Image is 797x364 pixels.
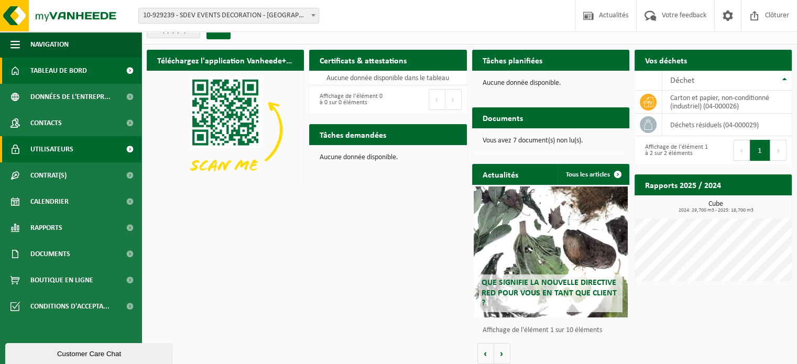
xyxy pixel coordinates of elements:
h2: Tâches planifiées [472,50,553,70]
span: 10-929239 - SDEV EVENTS DECORATION - JODOIGNE [139,8,319,23]
button: Vorige [477,343,494,364]
a: Consulter les rapports [701,195,791,216]
h2: Tâches demandées [309,124,397,145]
a: Que signifie la nouvelle directive RED pour vous en tant que client ? [474,186,628,317]
h3: Cube [640,201,792,213]
button: Previous [733,140,750,161]
span: Boutique en ligne [30,267,93,293]
span: Données de l'entrepr... [30,84,111,110]
span: Navigation [30,31,69,58]
span: Que signifie la nouvelle directive RED pour vous en tant que client ? [482,279,617,307]
a: Tous les articles [558,164,628,185]
p: Affichage de l'élément 1 sur 10 éléments [483,327,624,334]
span: 10-929239 - SDEV EVENTS DECORATION - JODOIGNE [138,8,319,24]
p: Aucune donnée disponible. [320,154,456,161]
p: Vous avez 7 document(s) non lu(s). [483,137,619,145]
p: Aucune donnée disponible. [483,80,619,87]
h2: Vos déchets [635,50,697,70]
button: Next [445,89,462,110]
span: Tableau de bord [30,58,87,84]
span: Calendrier [30,189,69,215]
span: Contrat(s) [30,162,67,189]
h2: Rapports 2025 / 2024 [635,174,732,195]
span: Documents [30,241,70,267]
td: Aucune donnée disponible dans le tableau [309,71,466,85]
h2: Certificats & attestations [309,50,417,70]
button: Next [770,140,787,161]
iframe: chat widget [5,341,175,364]
div: Affichage de l'élément 0 à 0 sur 0 éléments [314,88,383,111]
h2: Téléchargez l'application Vanheede+ maintenant! [147,50,304,70]
span: Conditions d'accepta... [30,293,110,319]
h2: Documents [472,107,533,128]
img: Download de VHEPlus App [147,71,304,189]
td: carton et papier, non-conditionné (industriel) (04-000026) [662,91,792,114]
div: Affichage de l'élément 1 à 2 sur 2 éléments [640,139,708,162]
span: Déchet [670,76,694,85]
button: 1 [750,140,770,161]
button: Volgende [494,343,510,364]
span: Contacts [30,110,62,136]
span: Utilisateurs [30,136,73,162]
td: déchets résiduels (04-000029) [662,114,792,136]
span: Rapports [30,215,62,241]
h2: Actualités [472,164,529,184]
span: 2024: 29,700 m3 - 2025: 18,700 m3 [640,208,792,213]
button: Previous [429,89,445,110]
